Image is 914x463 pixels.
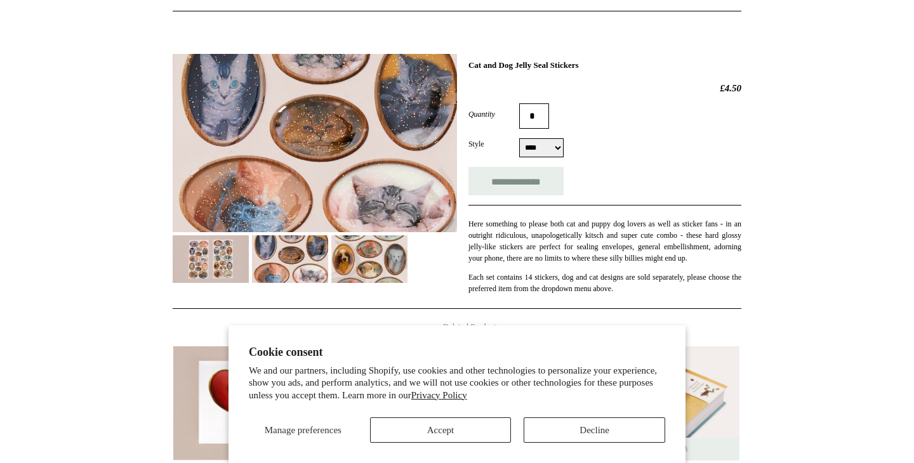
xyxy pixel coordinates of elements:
p: Here something to please both cat and puppy dog lovers as well as sticker fans - in an outright r... [468,218,741,264]
h2: Cookie consent [249,346,665,359]
button: Decline [524,417,665,443]
img: Gold Foiled Heart Face Stickers [173,346,354,460]
img: Cat and Dog Jelly Seal Stickers [252,235,328,283]
a: Privacy Policy [411,390,467,400]
img: Cat and Dog Jelly Seal Stickers [173,235,249,283]
label: Quantity [468,108,519,120]
h4: Related Products [140,322,774,332]
h1: Cat and Dog Jelly Seal Stickers [468,60,741,70]
p: We and our partners, including Shopify, use cookies and other technologies to personalize your ex... [249,365,665,402]
button: Manage preferences [249,417,357,443]
img: Cat and Dog Jelly Seal Stickers [331,235,407,283]
a: Gold Foiled Heart Face Stickers Gold Foiled Heart Face Stickers [173,346,354,460]
span: Manage preferences [265,425,341,435]
p: Each set contains 14 stickers, dog and cat designs are sold separately, please choose the preferr... [468,271,741,294]
img: Cat and Dog Jelly Seal Stickers [173,54,457,232]
label: Style [468,138,519,150]
h2: £4.50 [468,82,741,94]
button: Accept [370,417,512,443]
